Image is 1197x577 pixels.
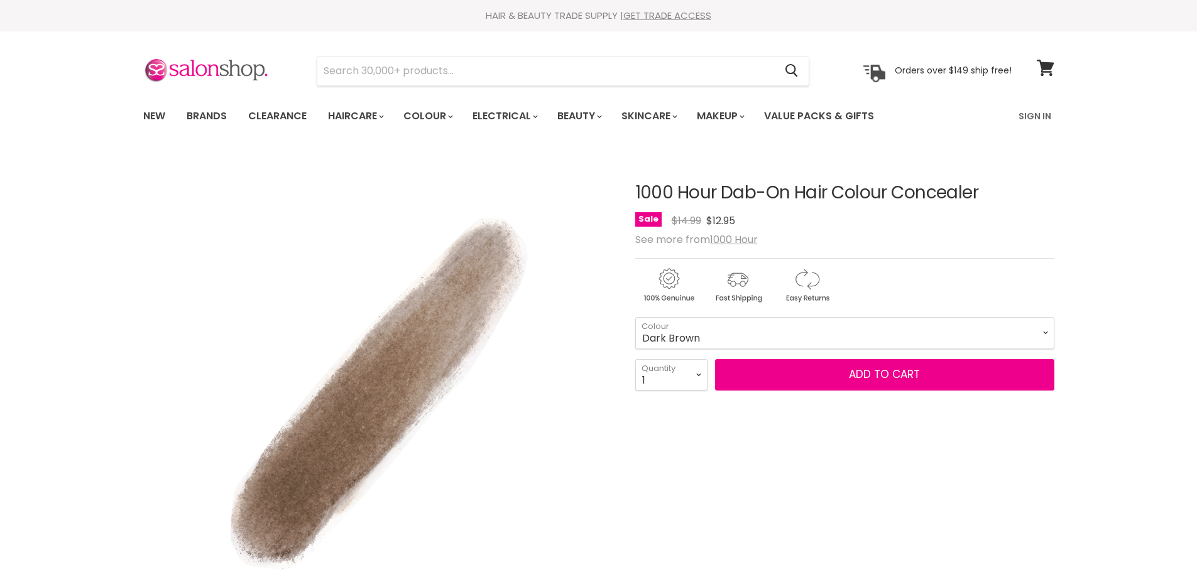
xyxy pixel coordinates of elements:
img: genuine.gif [635,266,702,305]
nav: Main [128,98,1070,134]
span: Sale [635,212,662,227]
form: Product [317,56,809,86]
a: Makeup [687,103,752,129]
a: Colour [394,103,461,129]
a: Value Packs & Gifts [755,103,883,129]
span: $14.99 [672,213,701,228]
img: shipping.gif [704,266,771,305]
a: Skincare [612,103,685,129]
p: Orders over $149 ship free! [895,65,1012,76]
a: Electrical [463,103,545,129]
a: Clearance [239,103,316,129]
input: Search [317,57,775,85]
a: Beauty [548,103,609,129]
a: Haircare [319,103,391,129]
a: GET TRADE ACCESS [623,9,711,22]
button: Search [775,57,809,85]
img: returns.gif [773,266,840,305]
a: 1000 Hour [710,232,758,247]
select: Quantity [635,359,708,391]
button: Add to cart [715,359,1054,391]
div: HAIR & BEAUTY TRADE SUPPLY | [128,9,1070,22]
span: Add to cart [849,367,920,382]
span: See more from [635,232,758,247]
ul: Main menu [134,98,948,134]
a: New [134,103,175,129]
h1: 1000 Hour Dab-On Hair Colour Concealer [635,183,1054,203]
a: Brands [177,103,236,129]
a: Sign In [1011,103,1059,129]
span: $12.95 [706,213,735,228]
